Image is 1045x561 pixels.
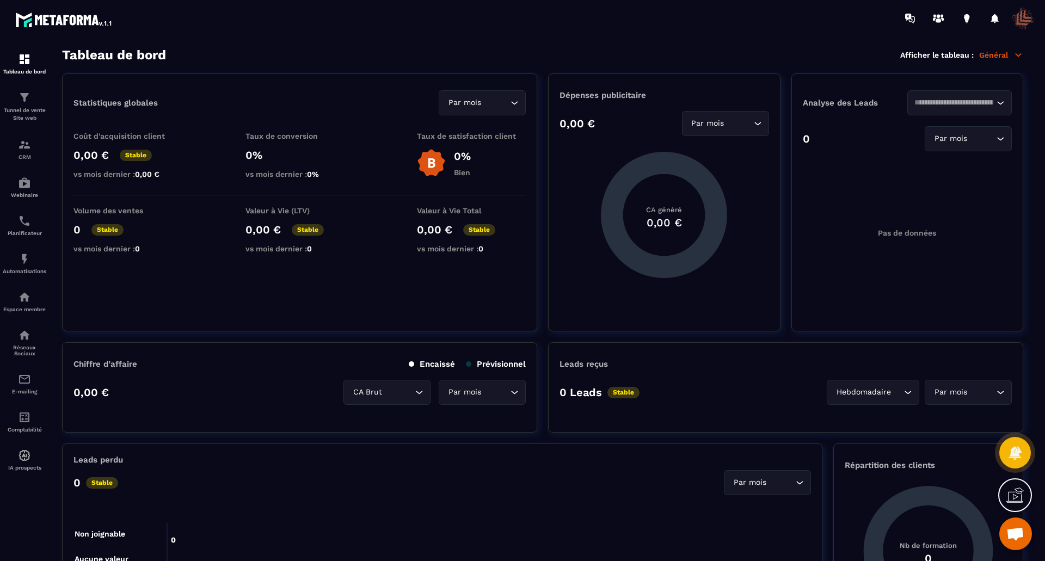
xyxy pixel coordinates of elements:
[18,214,31,227] img: scheduler
[560,90,769,100] p: Dépenses publicitaire
[135,170,159,178] span: 0,00 €
[73,206,182,215] p: Volume des ventes
[3,344,46,356] p: Réseaux Sociaux
[3,427,46,433] p: Comptabilité
[245,223,281,236] p: 0,00 €
[73,386,109,399] p: 0,00 €
[454,168,471,177] p: Bien
[969,133,994,145] input: Search for option
[769,477,793,489] input: Search for option
[307,244,312,253] span: 0
[925,380,1012,405] div: Search for option
[18,329,31,342] img: social-network
[73,170,182,178] p: vs mois dernier :
[3,192,46,198] p: Webinaire
[446,97,483,109] span: Par mois
[3,403,46,441] a: accountantaccountantComptabilité
[439,90,526,115] div: Search for option
[73,149,109,162] p: 0,00 €
[3,154,46,160] p: CRM
[900,51,974,59] p: Afficher le tableau :
[417,206,526,215] p: Valeur à Vie Total
[3,320,46,365] a: social-networksocial-networkRéseaux Sociaux
[62,47,166,63] h3: Tableau de bord
[18,291,31,304] img: automations
[932,133,969,145] span: Par mois
[135,244,140,253] span: 0
[120,150,152,161] p: Stable
[834,386,893,398] span: Hebdomadaire
[446,386,483,398] span: Par mois
[979,50,1023,60] p: Général
[914,97,994,109] input: Search for option
[245,206,354,215] p: Valeur à Vie (LTV)
[478,244,483,253] span: 0
[3,465,46,471] p: IA prospects
[3,69,46,75] p: Tableau de bord
[86,477,118,489] p: Stable
[73,98,158,108] p: Statistiques globales
[18,176,31,189] img: automations
[845,460,1012,470] p: Répartition des clients
[351,386,384,398] span: CA Brut
[999,517,1032,550] div: Ouvrir le chat
[73,359,137,369] p: Chiffre d’affaire
[245,149,354,162] p: 0%
[73,476,81,489] p: 0
[3,365,46,403] a: emailemailE-mailing
[384,386,413,398] input: Search for option
[689,118,727,130] span: Par mois
[682,111,769,136] div: Search for option
[417,223,452,236] p: 0,00 €
[18,91,31,104] img: formation
[731,477,769,489] span: Par mois
[3,107,46,122] p: Tunnel de vente Site web
[483,97,508,109] input: Search for option
[724,470,811,495] div: Search for option
[969,386,994,398] input: Search for option
[3,282,46,320] a: automationsautomationsEspace membre
[18,411,31,424] img: accountant
[925,126,1012,151] div: Search for option
[73,455,123,465] p: Leads perdu
[483,386,508,398] input: Search for option
[18,373,31,386] img: email
[73,223,81,236] p: 0
[417,149,446,177] img: b-badge-o.b3b20ee6.svg
[803,132,810,145] p: 0
[3,45,46,83] a: formationformationTableau de bord
[91,224,124,236] p: Stable
[3,168,46,206] a: automationsautomationsWebinaire
[18,449,31,462] img: automations
[18,53,31,66] img: formation
[18,252,31,266] img: automations
[803,98,907,108] p: Analyse des Leads
[893,386,901,398] input: Search for option
[3,389,46,394] p: E-mailing
[3,83,46,130] a: formationformationTunnel de vente Site web
[73,132,182,140] p: Coût d'acquisition client
[75,529,125,539] tspan: Non joignable
[607,387,640,398] p: Stable
[18,138,31,151] img: formation
[292,224,324,236] p: Stable
[245,132,354,140] p: Taux de conversion
[463,224,495,236] p: Stable
[3,206,46,244] a: schedulerschedulerPlanificateur
[245,170,354,178] p: vs mois dernier :
[409,359,455,369] p: Encaissé
[417,132,526,140] p: Taux de satisfaction client
[454,150,471,163] p: 0%
[307,170,319,178] span: 0%
[932,386,969,398] span: Par mois
[560,359,608,369] p: Leads reçus
[878,229,936,237] p: Pas de données
[466,359,526,369] p: Prévisionnel
[560,386,602,399] p: 0 Leads
[3,230,46,236] p: Planificateur
[727,118,751,130] input: Search for option
[343,380,431,405] div: Search for option
[560,117,595,130] p: 0,00 €
[907,90,1012,115] div: Search for option
[439,380,526,405] div: Search for option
